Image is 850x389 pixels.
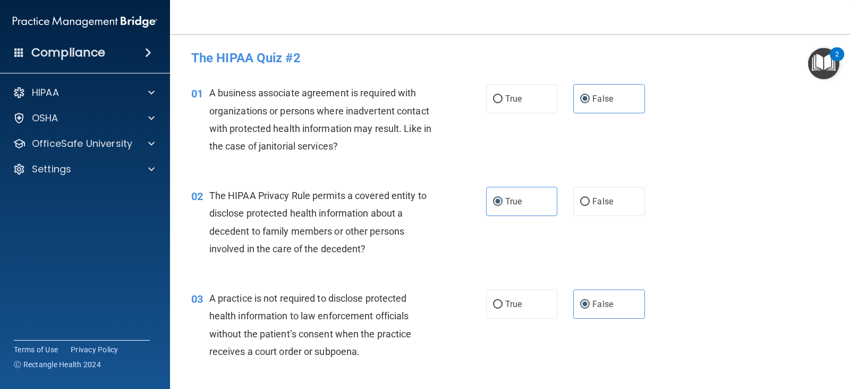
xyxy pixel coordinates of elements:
[71,344,118,355] a: Privacy Policy
[580,95,590,103] input: False
[505,94,522,104] span: True
[209,87,431,152] span: A business associate agreement is required with organizations or persons where inadvertent contac...
[14,359,101,370] span: Ⓒ Rectangle Health 2024
[31,45,105,60] h4: Compliance
[32,112,58,125] p: OSHA
[209,293,412,357] span: A practice is not required to disclose protected health information to law enforcement officials ...
[505,299,522,309] span: True
[592,94,613,104] span: False
[14,344,58,355] a: Terms of Use
[209,190,427,254] span: The HIPAA Privacy Rule permits a covered entity to disclose protected health information about a ...
[493,301,503,309] input: True
[13,86,155,99] a: HIPAA
[13,137,155,150] a: OfficeSafe University
[835,54,839,68] div: 2
[493,95,503,103] input: True
[493,198,503,206] input: True
[191,293,203,305] span: 03
[191,51,829,65] h4: The HIPAA Quiz #2
[797,320,837,361] iframe: Drift Widget Chat Controller
[32,86,59,99] p: HIPAA
[505,196,522,206] span: True
[13,163,155,176] a: Settings
[592,299,613,309] span: False
[32,137,132,150] p: OfficeSafe University
[13,11,157,32] img: PMB logo
[191,87,203,100] span: 01
[13,112,155,125] a: OSHA
[32,163,71,176] p: Settings
[592,196,613,206] span: False
[580,198,590,206] input: False
[580,301,590,309] input: False
[191,190,203,203] span: 02
[808,48,839,79] button: Open Resource Center, 2 new notifications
